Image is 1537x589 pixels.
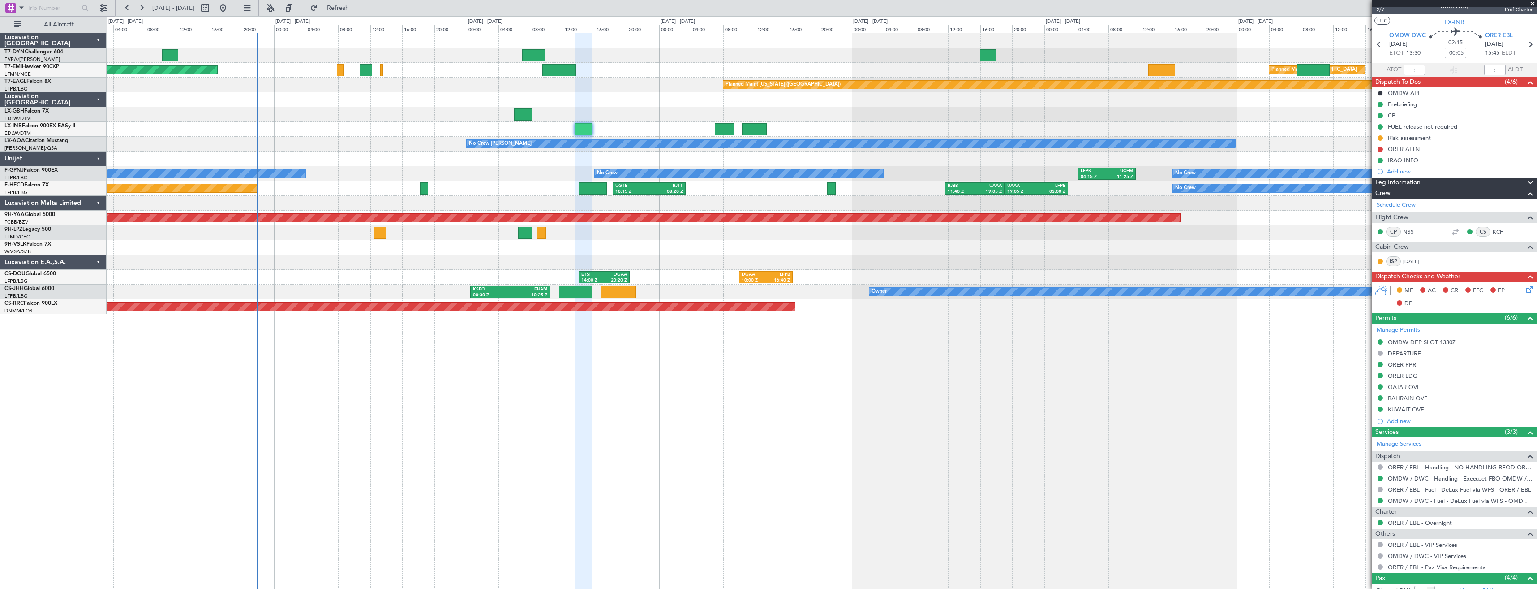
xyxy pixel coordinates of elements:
[1389,40,1408,49] span: [DATE]
[1445,17,1464,27] span: LX-INB
[1036,189,1065,195] div: 03:00 Z
[23,22,94,28] span: All Aircraft
[1007,183,1036,189] div: UAAA
[649,189,683,195] div: 03:20 Z
[1485,40,1503,49] span: [DATE]
[473,286,510,293] div: KSFO
[975,189,1002,195] div: 19:05 Z
[742,272,766,278] div: DGAA
[1046,18,1080,26] div: [DATE] - [DATE]
[468,18,502,26] div: [DATE] - [DATE]
[4,301,57,306] a: CS-RRCFalcon 900LX
[275,18,310,26] div: [DATE] - [DATE]
[498,25,531,33] div: 04:00
[306,1,360,15] button: Refresh
[4,115,31,122] a: EDLW/DTM
[4,271,26,277] span: CS-DOU
[402,25,434,33] div: 16:00
[1406,49,1421,58] span: 13:30
[1448,39,1463,48] span: 02:15
[4,293,28,299] a: LFPB/LBG
[604,277,627,284] div: 20:20 Z
[1375,427,1399,437] span: Services
[1388,112,1395,119] div: CB
[627,25,659,33] div: 20:00
[1036,183,1065,189] div: LFPB
[1451,286,1458,295] span: CR
[469,137,532,151] div: No Crew [PERSON_NAME]
[306,25,338,33] div: 04:00
[1485,49,1499,58] span: 15:45
[10,17,97,32] button: All Aircraft
[581,277,604,284] div: 14:00 Z
[766,272,790,278] div: LFPB
[1377,201,1416,210] a: Schedule Crew
[1388,519,1452,527] a: ORER / EBL - Overnight
[1375,178,1421,188] span: Leg Information
[1505,313,1518,322] span: (6/6)
[274,25,306,33] div: 00:00
[1403,257,1423,265] a: [DATE]
[1175,182,1196,195] div: No Crew
[1388,497,1533,505] a: OMDW / DWC - Fuel - DeLux Fuel via WFS - OMDW / DWC
[4,212,25,217] span: 9H-YAA
[1374,17,1390,25] button: UTC
[1012,25,1044,33] div: 20:00
[1505,6,1533,13] span: Pref Charter
[980,25,1013,33] div: 16:00
[1485,31,1513,40] span: ORER EBL
[1505,77,1518,87] span: (4/6)
[1428,286,1436,295] span: AC
[1386,256,1401,266] div: ISP
[4,234,30,240] a: LFMD/CEQ
[1502,49,1516,58] span: ELDT
[756,25,788,33] div: 12:00
[242,25,274,33] div: 20:00
[4,79,51,84] a: T7-EAGLFalcon 8X
[4,227,51,232] a: 9H-LPZLegacy 500
[4,212,55,217] a: 9H-YAAGlobal 5000
[1271,63,1357,77] div: Planned Maint [GEOGRAPHIC_DATA]
[1141,25,1173,33] div: 12:00
[948,189,975,195] div: 11:40 Z
[178,25,210,33] div: 12:00
[1387,417,1533,425] div: Add new
[820,25,852,33] div: 20:00
[4,278,28,285] a: LFPB/LBG
[1375,242,1409,252] span: Cabin Crew
[884,25,916,33] div: 04:00
[1388,372,1417,380] div: ORER LDG
[510,286,547,293] div: EHAM
[4,49,63,55] a: T7-DYNChallenger 604
[1403,228,1423,236] a: NSS
[4,248,31,255] a: WMSA/SZB
[4,108,24,114] span: LX-GBH
[473,292,510,299] div: 00:30 Z
[1044,25,1077,33] div: 00:00
[4,79,26,84] span: T7-EAGL
[726,78,841,91] div: Planned Maint [US_STATE] ([GEOGRAPHIC_DATA])
[4,49,25,55] span: T7-DYN
[434,25,467,33] div: 20:00
[4,123,75,129] a: LX-INBFalcon 900EX EASy II
[1375,573,1385,584] span: Pax
[4,123,22,129] span: LX-INB
[4,286,54,291] a: CS-JHHGlobal 6000
[1377,440,1421,449] a: Manage Services
[4,242,51,247] a: 9H-VSLKFalcon 7X
[4,182,49,188] a: F-HECDFalcon 7X
[4,219,28,225] a: FCBB/BZV
[742,277,766,284] div: 10:00 Z
[1388,145,1420,153] div: ORER ALTN
[4,227,22,232] span: 9H-LPZ
[1388,89,1420,97] div: OMDW API
[1498,286,1505,295] span: FP
[852,25,884,33] div: 00:00
[1387,65,1401,74] span: ATOT
[4,71,31,78] a: LFMN/NCE
[788,25,820,33] div: 16:00
[1388,361,1416,368] div: ORER PPR
[1375,529,1395,539] span: Others
[604,272,627,278] div: DGAA
[661,18,695,26] div: [DATE] - [DATE]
